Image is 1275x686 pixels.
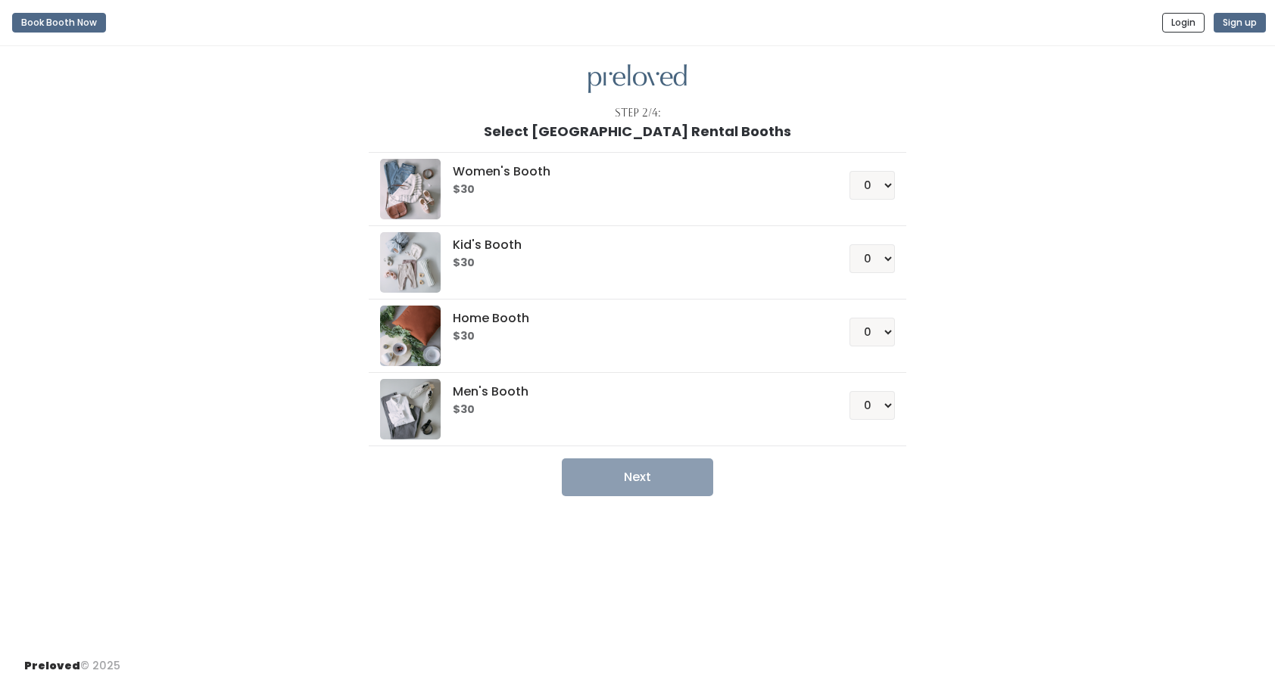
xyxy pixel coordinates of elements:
[453,385,812,399] h5: Men's Booth
[453,184,812,196] h6: $30
[453,238,812,252] h5: Kid's Booth
[1162,13,1205,33] button: Login
[588,64,687,94] img: preloved logo
[453,257,812,269] h6: $30
[380,159,441,219] img: preloved logo
[380,232,441,293] img: preloved logo
[453,312,812,325] h5: Home Booth
[1214,13,1266,33] button: Sign up
[562,458,713,496] button: Next
[380,306,441,366] img: preloved logo
[380,379,441,439] img: preloved logo
[615,105,661,121] div: Step 2/4:
[12,13,106,33] button: Book Booth Now
[453,165,812,178] h5: Women's Booth
[453,404,812,416] h6: $30
[453,331,812,343] h6: $30
[24,658,80,673] span: Preloved
[24,646,120,674] div: © 2025
[484,124,791,139] h1: Select [GEOGRAPHIC_DATA] Rental Booths
[12,6,106,39] a: Book Booth Now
